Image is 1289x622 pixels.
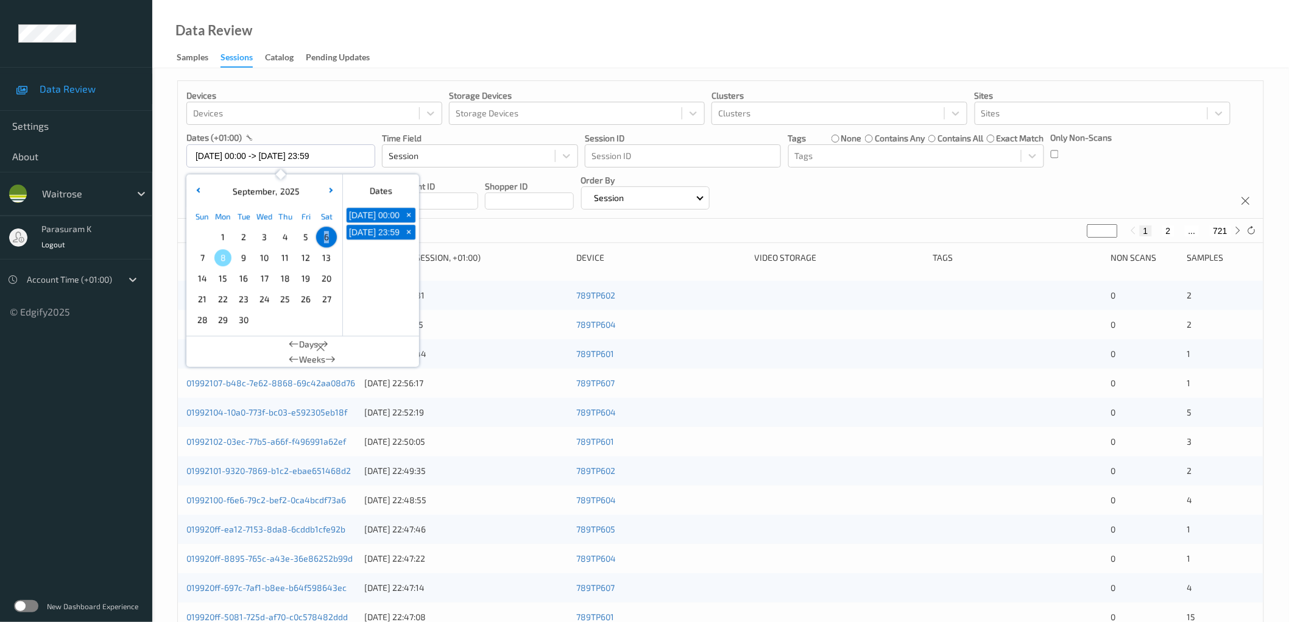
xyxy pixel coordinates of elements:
p: dates (+01:00) [186,132,242,144]
div: [DATE] 22:56:17 [364,377,568,389]
button: [DATE] 00:00 [347,208,402,222]
span: 19 [297,270,314,287]
div: [DATE] 22:58:31 [364,289,568,302]
span: 0 [1111,612,1115,622]
div: Choose Thursday September 11 of 2025 [275,247,295,268]
span: 1 [1187,524,1191,534]
div: Choose Sunday September 21 of 2025 [192,289,213,309]
span: 24 [256,291,273,308]
span: 15 [1187,612,1196,622]
div: Choose Tuesday September 09 of 2025 [233,247,254,268]
span: 0 [1111,407,1115,417]
a: 789TP605 [576,524,615,534]
div: Choose Tuesday September 16 of 2025 [233,268,254,289]
span: 15 [214,270,231,287]
div: Choose Saturday September 06 of 2025 [316,227,337,247]
p: Storage Devices [449,90,705,102]
p: Session [590,192,629,204]
label: contains all [938,132,983,144]
span: 16 [235,270,252,287]
button: ... [1185,225,1199,236]
p: Devices [186,90,442,102]
span: 10 [256,249,273,266]
span: 9 [235,249,252,266]
span: 21 [194,291,211,308]
p: Time Field [382,132,578,144]
a: 789TP604 [576,407,616,417]
div: Pending Updates [306,51,370,66]
span: 22 [214,291,231,308]
a: 01992100-f6e6-79c2-bef2-0ca4bcdf73a6 [186,495,346,505]
span: 0 [1111,436,1115,447]
a: 789TP602 [576,465,615,476]
div: [DATE] 22:47:22 [364,553,568,565]
div: Timestamp (Session, +01:00) [364,252,568,264]
div: Choose Thursday September 18 of 2025 [275,268,295,289]
span: 1 [1187,378,1191,388]
div: Choose Friday September 05 of 2025 [295,227,316,247]
span: 25 [277,291,294,308]
p: Clusters [712,90,967,102]
span: 5 [1187,407,1192,417]
div: Choose Monday September 08 of 2025 [213,247,233,268]
div: Choose Saturday October 04 of 2025 [316,309,337,330]
button: 1 [1140,225,1152,236]
div: [DATE] 22:48:55 [364,494,568,506]
a: 01992102-03ec-77b5-a66f-f496991a62ef [186,436,346,447]
div: [DATE] 22:47:46 [364,523,568,535]
div: Choose Wednesday September 17 of 2025 [254,268,275,289]
a: 789TP607 [576,582,615,593]
div: [DATE] 22:52:19 [364,406,568,419]
span: 2025 [277,186,299,196]
div: Choose Friday September 26 of 2025 [295,289,316,309]
span: 7 [194,249,211,266]
div: Non Scans [1111,252,1178,264]
label: exact match [997,132,1044,144]
span: 0 [1111,378,1115,388]
span: 0 [1111,582,1115,593]
div: Choose Saturday September 27 of 2025 [316,289,337,309]
div: [DATE] 22:56:44 [364,348,568,360]
a: 019920ff-ea12-7153-8da8-6cddb1cfe92b [186,524,345,534]
p: Order By [581,174,710,186]
div: Choose Wednesday September 24 of 2025 [254,289,275,309]
a: 789TP601 [576,612,614,622]
span: 0 [1111,465,1115,476]
div: Samples [177,51,208,66]
a: Sessions [221,49,265,68]
span: 18 [277,270,294,287]
span: 29 [214,311,231,328]
span: 1 [214,228,231,246]
div: Choose Friday October 03 of 2025 [295,309,316,330]
div: Choose Monday September 01 of 2025 [213,227,233,247]
div: Choose Saturday September 13 of 2025 [316,247,337,268]
span: 3 [256,228,273,246]
span: 2 [1187,290,1192,300]
div: Choose Tuesday September 02 of 2025 [233,227,254,247]
button: 2 [1162,225,1174,236]
div: Choose Wednesday September 03 of 2025 [254,227,275,247]
span: 0 [1111,524,1115,534]
div: Catalog [265,51,294,66]
div: Choose Saturday September 20 of 2025 [316,268,337,289]
a: 789TP602 [576,290,615,300]
a: Catalog [265,49,306,66]
div: Mon [213,206,233,227]
span: 5 [297,228,314,246]
div: Choose Tuesday September 30 of 2025 [233,309,254,330]
div: Samples [1187,252,1255,264]
div: Choose Wednesday September 10 of 2025 [254,247,275,268]
span: 4 [277,228,294,246]
a: 01992107-b48c-7e62-8868-69c42aa08d76 [186,378,355,388]
div: Choose Friday September 12 of 2025 [295,247,316,268]
div: , [229,185,299,197]
div: Data Review [175,24,252,37]
div: Choose Sunday September 14 of 2025 [192,268,213,289]
label: none [841,132,862,144]
span: September [229,186,275,196]
div: Choose Monday September 22 of 2025 [213,289,233,309]
span: 0 [1111,348,1115,359]
label: contains any [875,132,925,144]
p: Only Non-Scans [1051,132,1112,144]
a: Samples [177,49,221,66]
